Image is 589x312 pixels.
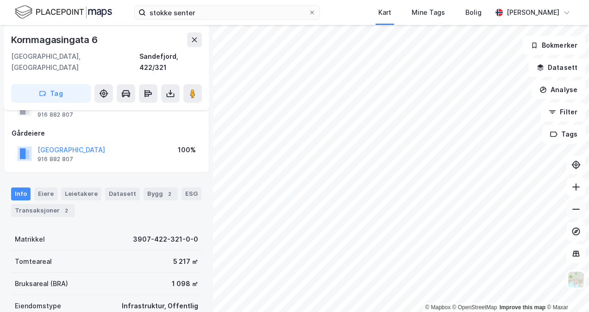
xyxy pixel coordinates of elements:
[11,51,139,73] div: [GEOGRAPHIC_DATA], [GEOGRAPHIC_DATA]
[425,304,451,311] a: Mapbox
[542,125,585,144] button: Tags
[11,204,75,217] div: Transaksjoner
[144,187,178,200] div: Bygg
[15,4,112,20] img: logo.f888ab2527a4732fd821a326f86c7f29.svg
[38,111,73,119] div: 916 882 807
[62,206,71,215] div: 2
[452,304,497,311] a: OpenStreetMap
[412,7,445,18] div: Mine Tags
[12,128,201,139] div: Gårdeiere
[11,187,31,200] div: Info
[34,187,57,200] div: Eiere
[139,51,202,73] div: Sandefjord, 422/321
[133,234,198,245] div: 3907-422-321-0-0
[15,256,52,267] div: Tomteareal
[11,32,100,47] div: Kornmagasingata 6
[541,103,585,121] button: Filter
[465,7,482,18] div: Bolig
[178,144,196,156] div: 100%
[507,7,559,18] div: [PERSON_NAME]
[11,84,91,103] button: Tag
[182,187,201,200] div: ESG
[15,300,61,312] div: Eiendomstype
[523,36,585,55] button: Bokmerker
[146,6,308,19] input: Søk på adresse, matrikkel, gårdeiere, leietakere eller personer
[38,156,73,163] div: 916 882 807
[500,304,545,311] a: Improve this map
[532,81,585,99] button: Analyse
[529,58,585,77] button: Datasett
[172,278,198,289] div: 1 098 ㎡
[378,7,391,18] div: Kart
[165,189,174,199] div: 2
[15,234,45,245] div: Matrikkel
[15,278,68,289] div: Bruksareal (BRA)
[543,268,589,312] div: Kontrollprogram for chat
[122,300,198,312] div: Infrastruktur, Offentlig
[543,268,589,312] iframe: Chat Widget
[105,187,140,200] div: Datasett
[173,256,198,267] div: 5 217 ㎡
[61,187,101,200] div: Leietakere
